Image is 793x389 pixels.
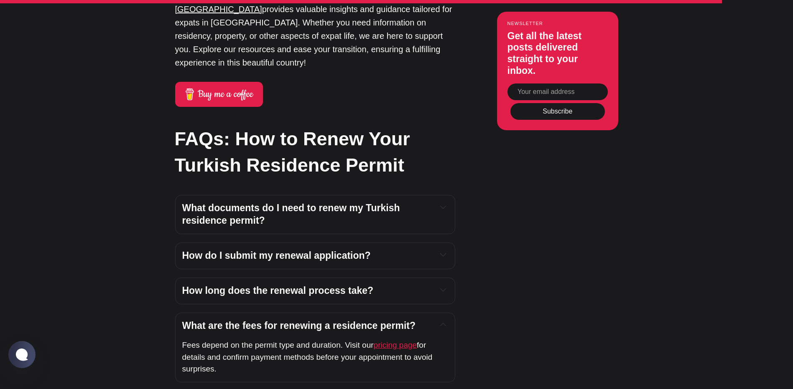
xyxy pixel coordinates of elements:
button: Expand toggle to read content [439,320,448,330]
h3: Get all the latest posts delivered straight to your inbox. [507,30,608,76]
strong: FAQs: How to Renew Your Turkish Residence Permit [175,128,410,176]
a: Buy me a coffee [175,82,263,107]
span: What are the fees for renewing a residence permit? [182,320,416,331]
span: for details and confirm payment methods before your appointment to avoid surprises. [182,341,435,373]
span: How do I submit my renewal application? [182,250,371,261]
button: Expand toggle to read content [439,285,448,295]
small: Newsletter [507,21,608,26]
span: How long does the renewal process take? [182,285,374,296]
a: pricing page [374,341,417,349]
span: What documents do I need to renew my Turkish residence permit? [182,202,403,226]
button: Expand toggle to read content [439,202,448,212]
button: Subscribe [510,104,605,120]
button: Expand toggle to read content [439,250,448,260]
input: Your email address [507,83,608,100]
span: Fees depend on the permit type and duration. Visit our [182,341,374,349]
